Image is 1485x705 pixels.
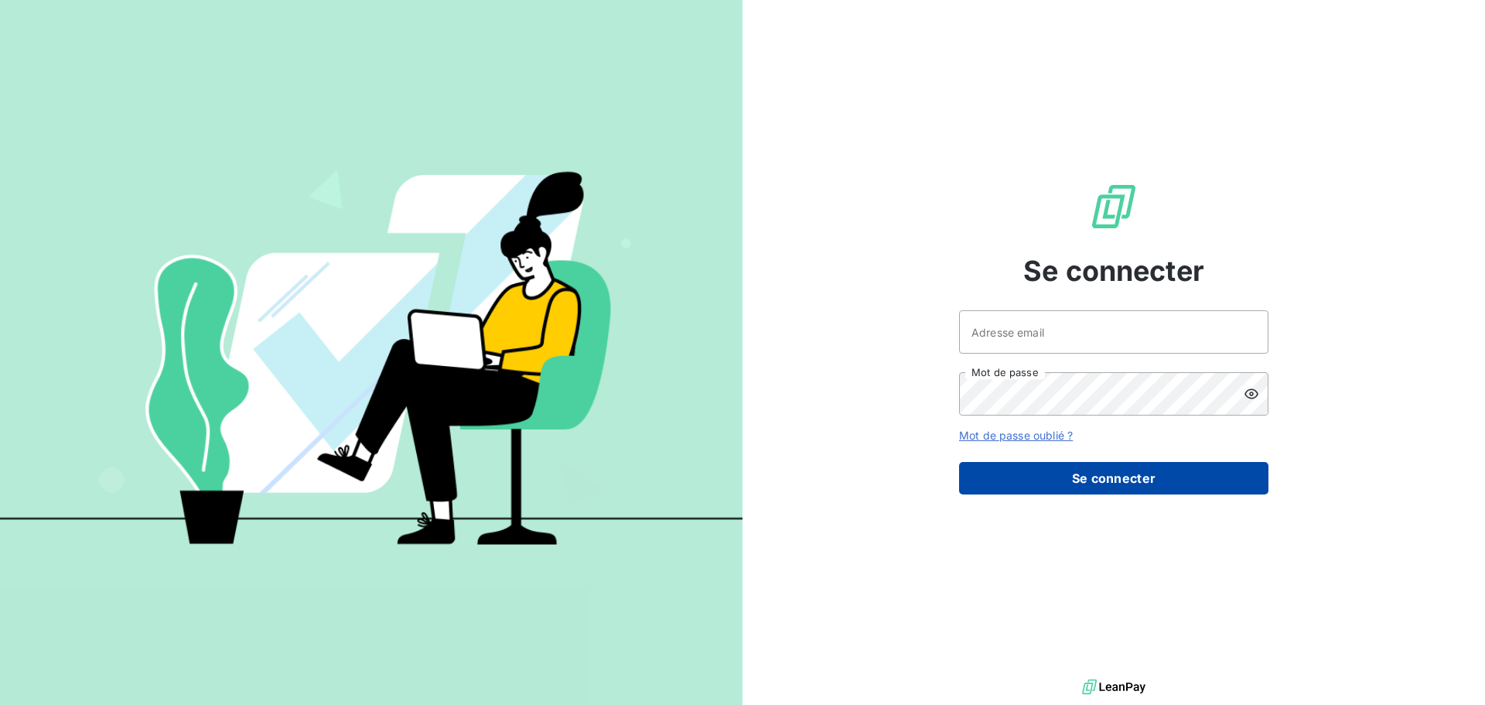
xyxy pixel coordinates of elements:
[1023,250,1204,292] span: Se connecter
[959,310,1268,354] input: placeholder
[1082,676,1145,699] img: logo
[959,462,1268,495] button: Se connecter
[1089,182,1138,231] img: Logo LeanPay
[959,429,1073,442] a: Mot de passe oublié ?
